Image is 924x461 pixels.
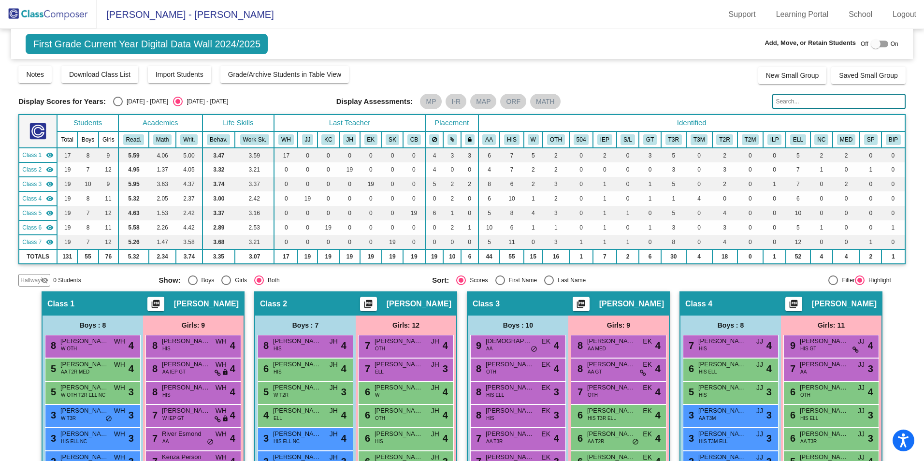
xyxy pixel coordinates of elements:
button: T2M [742,134,759,145]
mat-chip: MATH [530,94,561,109]
button: Notes [18,66,52,83]
td: 0 [569,162,593,177]
td: 0 [860,191,881,206]
button: Grade/Archive Students in Table View [220,66,349,83]
mat-chip: MAP [470,94,496,109]
td: 0 [425,191,444,206]
mat-icon: picture_as_pdf [362,299,374,313]
td: 4 [478,162,500,177]
td: 0 [810,177,833,191]
th: SpEd - Gifted and Talented IEP [639,131,661,148]
th: Race - Black or African American [478,131,500,148]
td: 3 [543,177,569,191]
span: [PERSON_NAME] - [PERSON_NAME] [97,7,274,22]
td: 3 [639,148,661,162]
mat-icon: visibility [46,166,54,173]
td: 8 [500,206,523,220]
td: 0 [686,148,712,162]
td: 3 [461,148,478,162]
td: 4.05 [176,162,202,177]
button: 504 [574,134,589,145]
th: SpEd - 504 Plan [569,131,593,148]
td: 0 [617,177,639,191]
td: 19 [57,162,77,177]
td: 10 [500,191,523,206]
td: 0 [617,148,639,162]
td: 11 [99,191,118,206]
td: 0 [382,162,404,177]
span: Class 2 [22,165,42,174]
td: 0 [339,206,360,220]
th: Placement [425,115,478,131]
td: 4 [425,162,444,177]
td: 0 [274,191,298,206]
td: 2 [810,148,833,162]
span: Display Scores for Years: [18,97,106,106]
span: Import Students [156,71,203,78]
td: 1 [443,206,461,220]
button: SP [864,134,878,145]
td: 0 [763,148,786,162]
td: 0 [339,191,360,206]
td: 0 [639,206,661,220]
mat-icon: picture_as_pdf [150,299,161,313]
td: 0 [833,191,860,206]
td: 0 [360,191,382,206]
span: New Small Group [766,72,819,79]
span: Display Assessments: [336,97,413,106]
td: 8 [478,177,500,191]
button: CB [407,134,421,145]
td: 4.95 [118,162,149,177]
a: Support [721,7,764,22]
th: Keep with teacher [461,131,478,148]
button: KC [321,134,335,145]
td: 4 [425,148,444,162]
td: 0 [763,162,786,177]
td: 0 [569,206,593,220]
th: Boys [77,131,99,148]
td: 4 [686,191,712,206]
td: 6 [478,191,500,206]
button: OTH [547,134,565,145]
td: 12 [99,206,118,220]
td: 10 [77,177,99,191]
th: Jennifer Jones [298,131,317,148]
td: 1 [593,191,616,206]
td: 1.37 [149,162,176,177]
td: 0 [461,162,478,177]
td: 0 [810,206,833,220]
button: EK [364,134,378,145]
span: Notes [26,71,44,78]
td: 4 [712,206,737,220]
td: 19 [57,191,77,206]
td: 2 [833,177,860,191]
td: 12 [99,162,118,177]
td: 3.37 [202,206,235,220]
td: 0 [298,162,317,177]
td: 5.00 [176,148,202,162]
td: 5 [661,206,686,220]
td: 0 [810,191,833,206]
td: 0 [318,177,339,191]
td: 1 [810,162,833,177]
td: 5.32 [118,191,149,206]
td: 9 [99,177,118,191]
td: 0 [318,162,339,177]
th: Jill Harder [339,131,360,148]
td: 0 [569,177,593,191]
td: 1 [593,177,616,191]
th: Keep away students [425,131,444,148]
td: 2.42 [235,191,274,206]
td: 0 [403,162,425,177]
button: Download Class List [61,66,138,83]
span: Saved Small Group [839,72,897,79]
button: Behav. [207,134,230,145]
td: 0 [569,148,593,162]
td: 7 [77,206,99,220]
span: Grade/Archive Students in Table View [228,71,342,78]
td: 0 [461,191,478,206]
button: SK [386,134,399,145]
td: 0 [686,162,712,177]
td: 4 [524,206,543,220]
button: T3R [665,134,682,145]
